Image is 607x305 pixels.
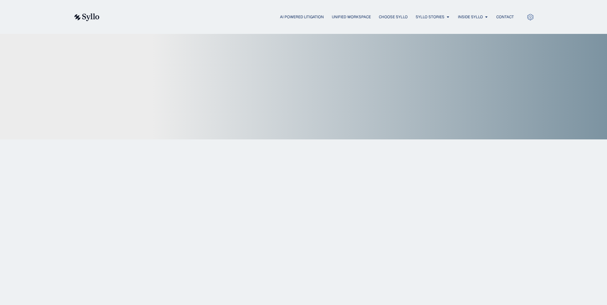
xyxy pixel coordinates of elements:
[379,14,408,20] a: Choose Syllo
[416,14,444,20] a: Syllo Stories
[458,14,483,20] a: Inside Syllo
[332,14,371,20] a: Unified Workspace
[112,14,514,20] nav: Menu
[73,13,100,21] img: syllo
[496,14,514,20] a: Contact
[112,14,514,20] div: Menu Toggle
[280,14,324,20] a: AI Powered Litigation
